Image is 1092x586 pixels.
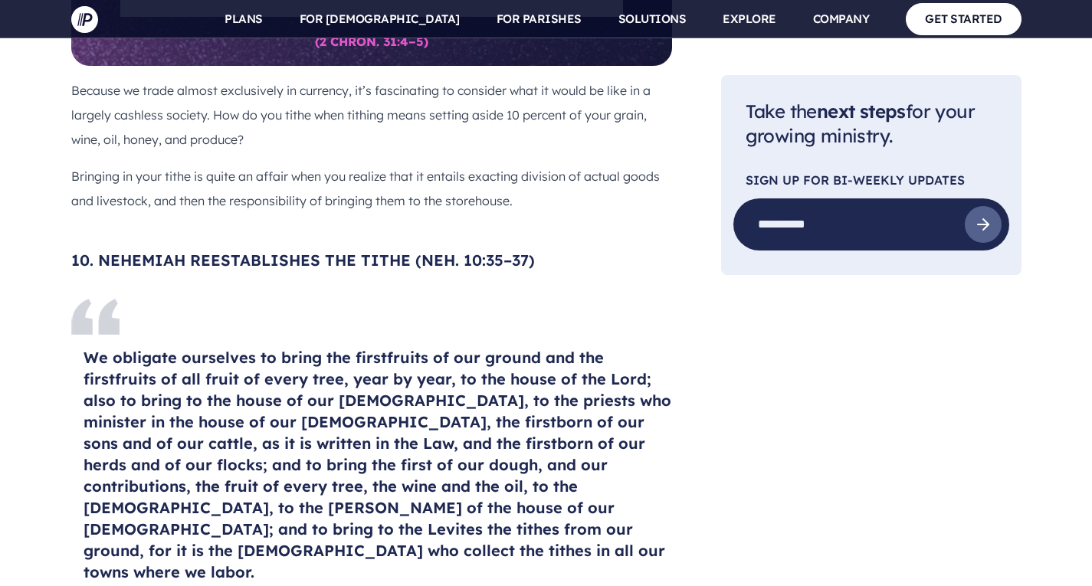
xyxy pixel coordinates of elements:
span: next steps [817,100,906,123]
span: Take the for your growing ministry. [746,100,975,148]
h4: 10. NEHEMIAH REESTABLISHES THE TITHE (NEH. 10:35–37) [71,250,672,271]
p: Bringing in your tithe is quite an affair when you realize that it entails exacting division of a... [71,164,672,213]
h6: (2 CHRON. 31:4–5) [120,17,623,66]
h4: We obligate ourselves to bring the firstfruits of our ground and the firstfruits of all fruit of ... [84,347,672,583]
a: GET STARTED [906,3,1021,34]
p: Sign Up For Bi-Weekly Updates [746,175,997,187]
p: Because we trade almost exclusively in currency, it’s fascinating to consider what it would be li... [71,78,672,152]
